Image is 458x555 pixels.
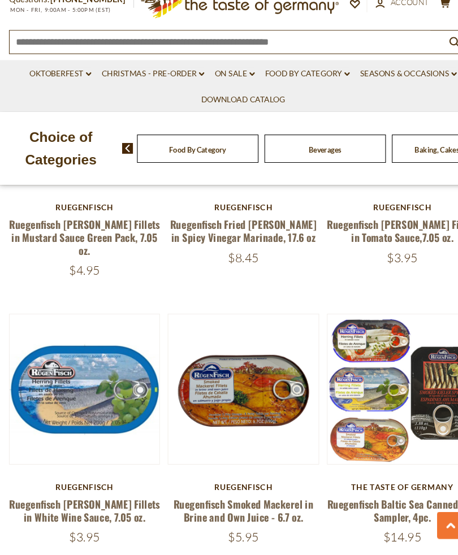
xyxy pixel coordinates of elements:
div: Ruegenfisch [158,223,300,232]
a: Beverages [291,170,321,178]
a: Ruegenfisch [PERSON_NAME] Fillets in White Wine Sauce, 7.05 oz. [8,500,150,526]
a: On Sale [202,96,240,109]
a: Ruegenfisch [PERSON_NAME] Fillets in Tomato Sauce,7.05 oz. [308,237,450,263]
img: Ruegenfisch Smoked Mackerel in Brine and Own Juice - 6.7 oz. [158,328,299,469]
a: Christmas - PRE-ORDER [96,96,192,109]
a: Ruegenfisch Smoked Mackerel in Brine and Own Juice - 6.7 oz. [163,500,295,526]
span: MON - FRI, 9:00AM - 5:00PM (EST) [8,39,105,45]
a: Ruegenfisch Baltic Sea Canned Fish Sampler, 4pc. [308,500,449,526]
a: Ruegenfisch [PERSON_NAME] Fillets in Mustard Sauce Green Pack, 7.05 oz. [8,237,150,275]
span: $14.95 [360,531,396,545]
div: Ruegenfisch [308,223,450,232]
div: Ruegenfisch [158,486,300,495]
span: $3.95 [364,268,393,282]
a: Oktoberfest [28,96,86,109]
a: Ruegenfisch Fried [PERSON_NAME] in Spicy Vinegar Marinade, 17.6 oz [160,237,298,263]
div: The Taste of Germany [308,486,450,495]
a: Account [353,29,404,41]
a: Click here for details. [315,2,395,12]
div: Ruegenfisch [8,486,150,495]
img: Ruegenfisch Baltic Sea Canned Fish Sampler, 4pc. [308,328,449,469]
img: next arrow [432,167,443,177]
span: $3.95 [65,531,94,545]
span: $5.95 [214,531,244,545]
p: Questions? [8,25,126,40]
span: Account [368,30,404,39]
a: Seasons & Occasions [339,96,430,109]
span: $4.95 [65,280,94,294]
span: $8.45 [214,268,244,282]
a: Food By Category [249,96,329,109]
img: Ruegenfisch Herring Fillets in White Wine Sauce, 7.05 oz. [9,328,150,469]
div: Ruegenfisch [8,223,150,232]
a: Food By Category [159,170,213,178]
a: Download Catalog [189,120,269,133]
a: [PHONE_NUMBER] [47,27,118,37]
img: previous arrow [115,167,126,177]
